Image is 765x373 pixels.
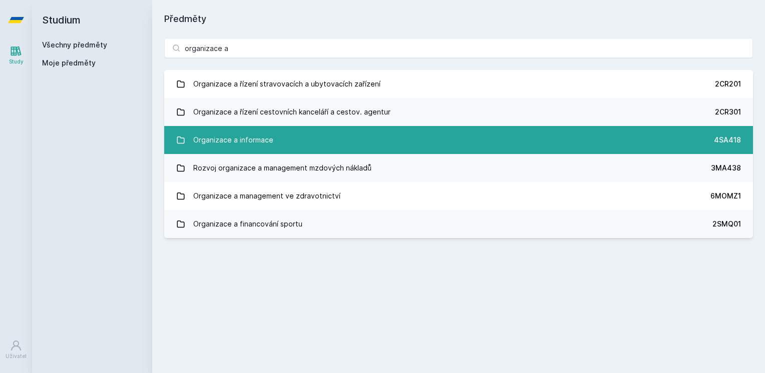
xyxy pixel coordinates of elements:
div: 2CR201 [715,79,741,89]
div: 4SA418 [714,135,741,145]
a: Organizace a řízení stravovacích a ubytovacích zařízení 2CR201 [164,70,753,98]
a: Organizace a řízení cestovních kanceláří a cestov. agentur 2CR301 [164,98,753,126]
h1: Předměty [164,12,753,26]
div: 2SMQ01 [712,219,741,229]
div: Rozvoj organizace a management mzdových nákladů [193,158,371,178]
div: Organizace a management ve zdravotnictví [193,186,340,206]
div: 6MOMZ1 [710,191,741,201]
div: Organizace a financování sportu [193,214,302,234]
div: 2CR301 [715,107,741,117]
div: Uživatel [6,352,27,360]
a: Organizace a informace 4SA418 [164,126,753,154]
a: Všechny předměty [42,40,107,49]
a: Uživatel [2,334,30,365]
a: Study [2,40,30,70]
div: Organizace a řízení stravovacích a ubytovacích zařízení [193,74,380,94]
a: Organizace a financování sportu 2SMQ01 [164,210,753,238]
input: Název nebo ident předmětu… [164,38,753,58]
a: Rozvoj organizace a management mzdových nákladů 3MA438 [164,154,753,182]
div: Organizace a informace [193,130,273,150]
div: Study [9,58,24,65]
div: Organizace a řízení cestovních kanceláří a cestov. agentur [193,102,391,122]
div: 3MA438 [711,163,741,173]
span: Moje předměty [42,58,96,68]
a: Organizace a management ve zdravotnictví 6MOMZ1 [164,182,753,210]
